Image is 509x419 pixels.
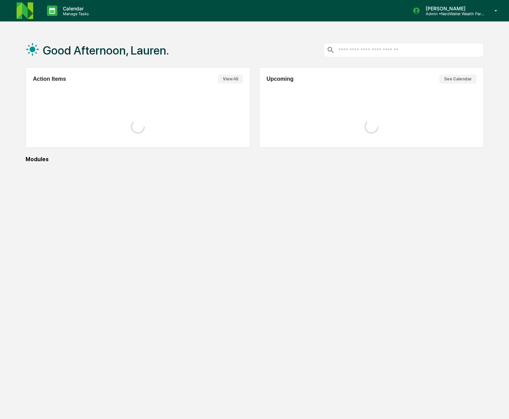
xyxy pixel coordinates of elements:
h1: Good Afternoon, Lauren. [43,43,169,57]
h2: Action Items [33,76,66,82]
div: Modules [26,156,484,163]
h2: Upcoming [266,76,293,82]
button: View All [218,75,243,84]
p: Manage Tasks [57,11,92,16]
p: Calendar [57,6,92,11]
p: Admin • NerdWallet Wealth Partners [420,11,484,16]
button: See Calendar [439,75,477,84]
img: logo [17,2,33,19]
p: [PERSON_NAME] [420,6,484,11]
